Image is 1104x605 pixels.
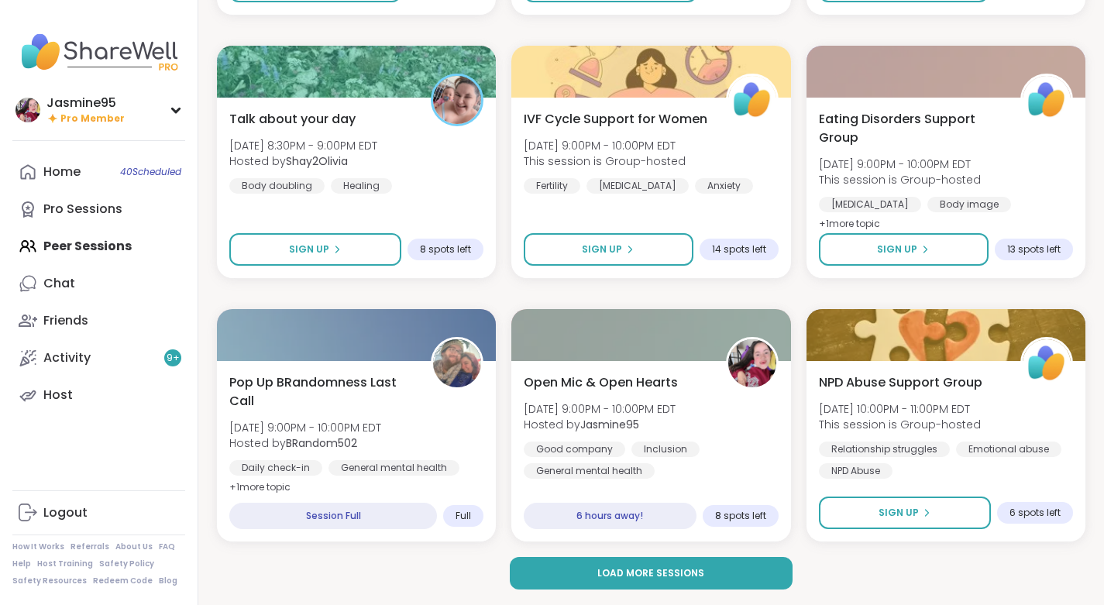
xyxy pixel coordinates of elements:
a: Friends [12,302,185,339]
span: [DATE] 9:00PM - 10:00PM EDT [524,401,676,417]
div: Pro Sessions [43,201,122,218]
span: 14 spots left [712,243,766,256]
span: 40 Scheduled [120,166,181,178]
a: How It Works [12,541,64,552]
img: ShareWell [1023,339,1071,387]
div: General mental health [524,463,655,479]
span: Sign Up [582,242,622,256]
div: Jasmine95 [46,95,125,112]
span: This session is Group-hosted [819,172,981,187]
div: Daily check-in [229,460,322,476]
div: Friends [43,312,88,329]
span: This session is Group-hosted [819,417,981,432]
div: Body image [927,197,1011,212]
div: Healing [331,178,392,194]
a: Host [12,376,185,414]
div: Logout [43,504,88,521]
div: Emotional abuse [956,442,1061,457]
img: ShareWell [728,76,776,124]
button: Load more sessions [510,557,793,590]
div: Body doubling [229,178,325,194]
button: Sign Up [524,233,693,266]
span: Sign Up [877,242,917,256]
a: Host Training [37,559,93,569]
span: NPD Abuse Support Group [819,373,982,392]
b: Shay2Olivia [286,153,348,169]
span: Talk about your day [229,110,356,129]
span: [DATE] 10:00PM - 11:00PM EDT [819,401,981,417]
a: Help [12,559,31,569]
div: Fertility [524,178,580,194]
span: Sign Up [289,242,329,256]
a: Redeem Code [93,576,153,586]
img: Shay2Olivia [433,76,481,124]
div: Good company [524,442,625,457]
a: Logout [12,494,185,531]
a: Pro Sessions [12,191,185,228]
div: NPD Abuse [819,463,892,479]
span: 8 spots left [420,243,471,256]
span: Hosted by [229,435,381,451]
a: Activity9+ [12,339,185,376]
img: ShareWell [1023,76,1071,124]
img: BRandom502 [433,339,481,387]
button: Sign Up [819,497,991,529]
span: Eating Disorders Support Group [819,110,1003,147]
div: 6 hours away! [524,503,696,529]
b: BRandom502 [286,435,357,451]
div: Relationship struggles [819,442,950,457]
div: Home [43,163,81,180]
a: Safety Resources [12,576,87,586]
a: Home40Scheduled [12,153,185,191]
img: Jasmine95 [15,98,40,122]
a: Chat [12,265,185,302]
a: About Us [115,541,153,552]
img: ShareWell Nav Logo [12,25,185,79]
span: Pop Up BRandomness Last Call [229,373,414,411]
b: Jasmine95 [580,417,639,432]
div: Chat [43,275,75,292]
div: Anxiety [695,178,753,194]
img: Jasmine95 [728,339,776,387]
span: 8 spots left [715,510,766,522]
span: IVF Cycle Support for Women [524,110,707,129]
div: General mental health [328,460,459,476]
span: Full [456,510,471,522]
a: FAQ [159,541,175,552]
span: Sign Up [879,506,919,520]
div: [MEDICAL_DATA] [586,178,689,194]
a: Blog [159,576,177,586]
button: Sign Up [229,233,401,266]
div: Inclusion [631,442,700,457]
span: Pro Member [60,112,125,125]
span: Hosted by [524,417,676,432]
span: 6 spots left [1009,507,1061,519]
span: 9 + [167,352,180,365]
span: [DATE] 8:30PM - 9:00PM EDT [229,138,377,153]
span: Load more sessions [597,566,704,580]
div: Activity [43,349,91,366]
div: Session Full [229,503,437,529]
button: Sign Up [819,233,989,266]
span: [DATE] 9:00PM - 10:00PM EDT [524,138,686,153]
span: Open Mic & Open Hearts [524,373,678,392]
span: [DATE] 9:00PM - 10:00PM EDT [819,156,981,172]
div: Host [43,387,73,404]
span: This session is Group-hosted [524,153,686,169]
span: [DATE] 9:00PM - 10:00PM EDT [229,420,381,435]
a: Referrals [71,541,109,552]
span: 13 spots left [1007,243,1061,256]
span: Hosted by [229,153,377,169]
div: [MEDICAL_DATA] [819,197,921,212]
a: Safety Policy [99,559,154,569]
